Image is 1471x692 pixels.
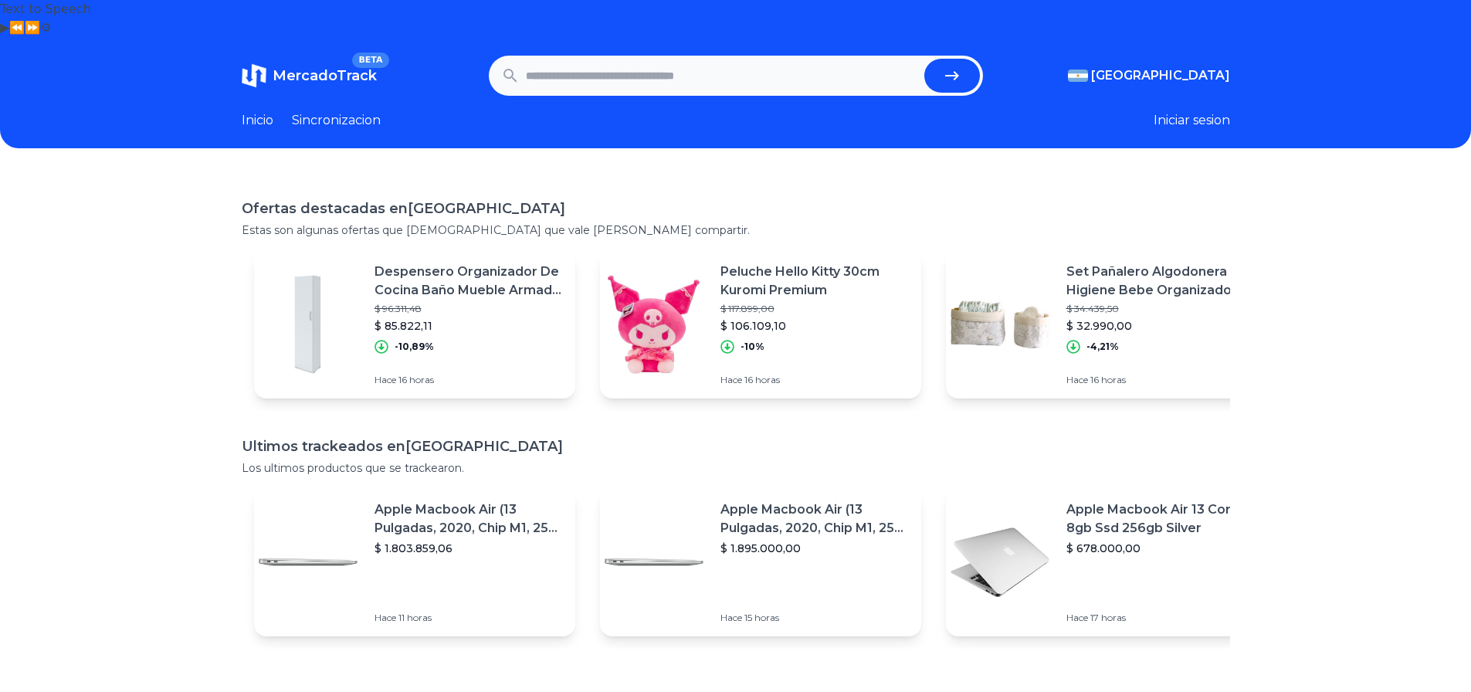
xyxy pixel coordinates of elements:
[946,488,1267,636] a: Featured imageApple Macbook Air 13 Core I5 8gb Ssd 256gb Silver$ 678.000,00Hace 17 horas
[395,341,434,353] p: -10,89%
[1066,318,1255,334] p: $ 32.990,00
[375,303,563,315] p: $ 96.311,48
[352,53,388,68] span: BETA
[1066,541,1255,556] p: $ 678.000,00
[720,500,909,538] p: Apple Macbook Air (13 Pulgadas, 2020, Chip M1, 256 Gb De Ssd, 8 Gb De Ram) - Plata
[242,436,1230,457] h1: Ultimos trackeados en [GEOGRAPHIC_DATA]
[720,374,909,386] p: Hace 16 horas
[254,488,575,636] a: Featured imageApple Macbook Air (13 Pulgadas, 2020, Chip M1, 256 Gb De Ssd, 8 Gb De Ram) - Plata$...
[946,250,1267,399] a: Featured imageSet Pañalero Algodonera Higiene Bebe Organizador Cesto$ 34.439,50$ 32.990,00-4,21%H...
[242,63,266,88] img: MercadoTrack
[720,541,909,556] p: $ 1.895.000,00
[946,508,1054,616] img: Featured image
[292,111,381,130] a: Sincronizacion
[1066,263,1255,300] p: Set Pañalero Algodonera Higiene Bebe Organizador Cesto
[720,303,909,315] p: $ 117.899,00
[254,250,575,399] a: Featured imageDespensero Organizador De Cocina Baño Mueble Armado Melamina$ 96.311,48$ 85.822,11-...
[375,500,563,538] p: Apple Macbook Air (13 Pulgadas, 2020, Chip M1, 256 Gb De Ssd, 8 Gb De Ram) - Plata
[741,341,764,353] p: -10%
[600,508,708,616] img: Featured image
[1066,374,1255,386] p: Hace 16 horas
[1068,66,1230,85] button: [GEOGRAPHIC_DATA]
[375,612,563,624] p: Hace 11 horas
[600,270,708,378] img: Featured image
[254,270,362,378] img: Featured image
[273,67,377,84] span: MercadoTrack
[40,19,51,37] button: Settings
[375,541,563,556] p: $ 1.803.859,06
[1066,500,1255,538] p: Apple Macbook Air 13 Core I5 8gb Ssd 256gb Silver
[600,488,921,636] a: Featured imageApple Macbook Air (13 Pulgadas, 2020, Chip M1, 256 Gb De Ssd, 8 Gb De Ram) - Plata$...
[25,19,40,37] button: Forward
[1066,303,1255,315] p: $ 34.439,50
[375,374,563,386] p: Hace 16 horas
[720,612,909,624] p: Hace 15 horas
[242,460,1230,476] p: Los ultimos productos que se trackearon.
[946,270,1054,378] img: Featured image
[242,198,1230,219] h1: Ofertas destacadas en [GEOGRAPHIC_DATA]
[9,19,25,37] button: Previous
[720,263,909,300] p: Peluche Hello Kitty 30cm Kuromi Premium
[254,508,362,616] img: Featured image
[1066,612,1255,624] p: Hace 17 horas
[242,111,273,130] a: Inicio
[1091,66,1230,85] span: [GEOGRAPHIC_DATA]
[720,318,909,334] p: $ 106.109,10
[375,263,563,300] p: Despensero Organizador De Cocina Baño Mueble Armado Melamina
[242,63,377,88] a: MercadoTrackBETA
[1086,341,1119,353] p: -4,21%
[242,222,1230,238] p: Estas son algunas ofertas que [DEMOGRAPHIC_DATA] que vale [PERSON_NAME] compartir.
[1154,111,1230,130] button: Iniciar sesion
[375,318,563,334] p: $ 85.822,11
[600,250,921,399] a: Featured imagePeluche Hello Kitty 30cm Kuromi Premium$ 117.899,00$ 106.109,10-10%Hace 16 horas
[1068,70,1088,82] img: Argentina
